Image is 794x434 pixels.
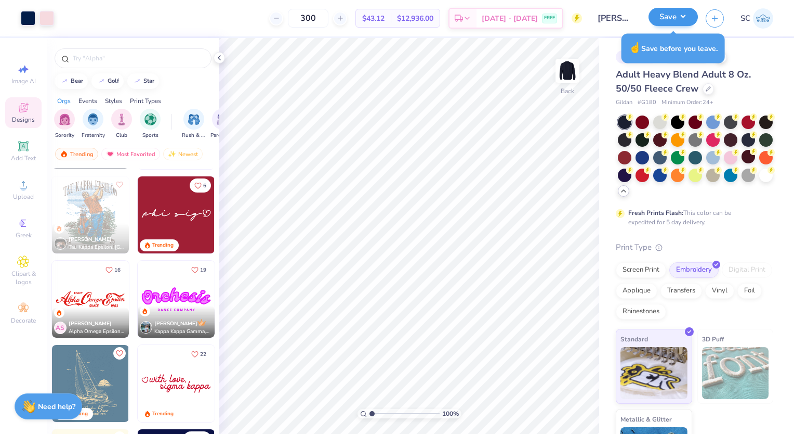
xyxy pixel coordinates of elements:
img: Sorority Image [59,113,71,125]
button: Like [113,178,126,191]
button: Like [187,347,211,361]
button: Like [187,263,211,277]
img: eb213d54-80e9-4060-912d-9752b3a91b98 [52,176,129,253]
span: Club [116,132,127,139]
div: Print Types [130,96,161,106]
div: Orgs [57,96,71,106]
span: [PERSON_NAME] [154,320,197,327]
img: 3D Puff [702,347,769,399]
div: Foil [737,283,762,299]
button: Like [190,178,211,193]
span: Clipart & logos [5,270,42,286]
button: filter button [182,109,206,139]
strong: Need help? [38,402,75,412]
img: trend_line.gif [97,78,105,84]
button: filter button [54,109,75,139]
img: 43727eaa-7681-42c7-8d38-2da268a7c3a1 [52,345,129,422]
div: Trending [55,148,98,160]
span: [PERSON_NAME] [69,236,112,243]
span: [PERSON_NAME] [69,320,112,327]
button: golf [91,73,124,89]
img: Newest.gif [168,150,176,158]
img: ae6eadae-7987-4007-933d-277afceab5a3 [128,261,205,338]
button: filter button [82,109,105,139]
img: Back [557,60,578,81]
span: Parent's Weekend [210,132,234,139]
button: filter button [140,109,161,139]
div: filter for Fraternity [82,109,105,139]
button: filter button [111,109,132,139]
span: 22 [200,352,206,357]
span: Add Text [11,154,36,162]
span: Upload [13,193,34,201]
span: ☝️ [629,41,641,55]
div: AS [54,322,67,334]
button: Like [113,347,126,360]
span: Standard [620,334,648,344]
span: Metallic & Glitter [620,414,672,425]
img: 514fb41f-798b-4dcb-b4a8-6cafddbd921f [138,176,215,253]
span: 3D Puff [702,334,724,344]
img: Sadie Case [753,8,773,29]
span: Decorate [11,316,36,325]
button: star [127,73,159,89]
img: topCreatorCrown.gif [197,318,206,327]
div: Trending [152,410,174,418]
div: Embroidery [669,262,719,278]
a: SC [740,8,773,29]
button: Like [101,263,125,277]
img: fce72644-5a51-4a8d-92bd-a60745c9fb8f [128,176,205,253]
div: Styles [105,96,122,106]
div: Print Type [616,241,773,253]
img: trending.gif [60,150,68,158]
img: 0bcfe723-b771-47ba-bfd9-d661bcf572d9 [214,345,291,422]
div: filter for Sorority [54,109,75,139]
span: Alpha Omega Epsilon, Rutgers, The [GEOGRAPHIC_DATA][US_STATE] [69,328,125,336]
img: 3f75717d-402d-4dfd-b8d7-dc51c9689d5a [214,176,291,253]
span: FREE [544,15,555,22]
div: This color can be expedited for 5 day delivery. [628,208,756,227]
img: Fraternity Image [87,113,99,125]
div: # 505248A [616,50,657,63]
img: Avatar [140,321,152,334]
span: Designs [12,116,35,124]
div: filter for Club [111,109,132,139]
input: Untitled Design [590,8,641,29]
img: Standard [620,347,687,399]
span: Sports [142,132,158,139]
span: Sorority [55,132,74,139]
div: Most Favorited [101,148,160,160]
span: Tau Kappa Epsilon, [GEOGRAPHIC_DATA][US_STATE] [69,244,125,251]
img: most_fav.gif [106,150,114,158]
span: 19 [200,267,206,273]
span: 100 % [442,409,459,418]
div: bear [71,78,83,84]
span: $12,936.00 [397,13,433,24]
div: star [143,78,154,84]
div: Transfers [660,283,702,299]
input: Try "Alpha" [72,53,205,63]
button: bear [55,73,88,89]
img: Parent's Weekend Image [217,113,229,125]
span: Greek [16,231,32,239]
div: Save before you leave. [621,33,725,63]
img: 190a3832-2857-43c9-9a52-6d493f4406b1 [214,261,291,338]
span: [DATE] - [DATE] [482,13,538,24]
div: filter for Parent's Weekend [210,109,234,139]
img: Avatar [54,237,67,250]
span: Minimum Order: 24 + [661,98,713,107]
div: Applique [616,283,657,299]
span: Image AI [11,77,36,85]
input: – – [288,9,328,28]
div: Newest [163,148,203,160]
span: 16 [114,267,121,273]
div: Trending [152,241,174,249]
span: Gildan [616,98,632,107]
span: SC [740,12,750,24]
img: 38954660-fd75-4f5c-bb11-a38138a5b2d0 [128,345,205,422]
div: filter for Sports [140,109,161,139]
span: Kappa Kappa Gamma, [GEOGRAPHIC_DATA][US_STATE] [154,328,210,336]
button: filter button [210,109,234,139]
div: Events [78,96,97,106]
span: $43.12 [362,13,385,24]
